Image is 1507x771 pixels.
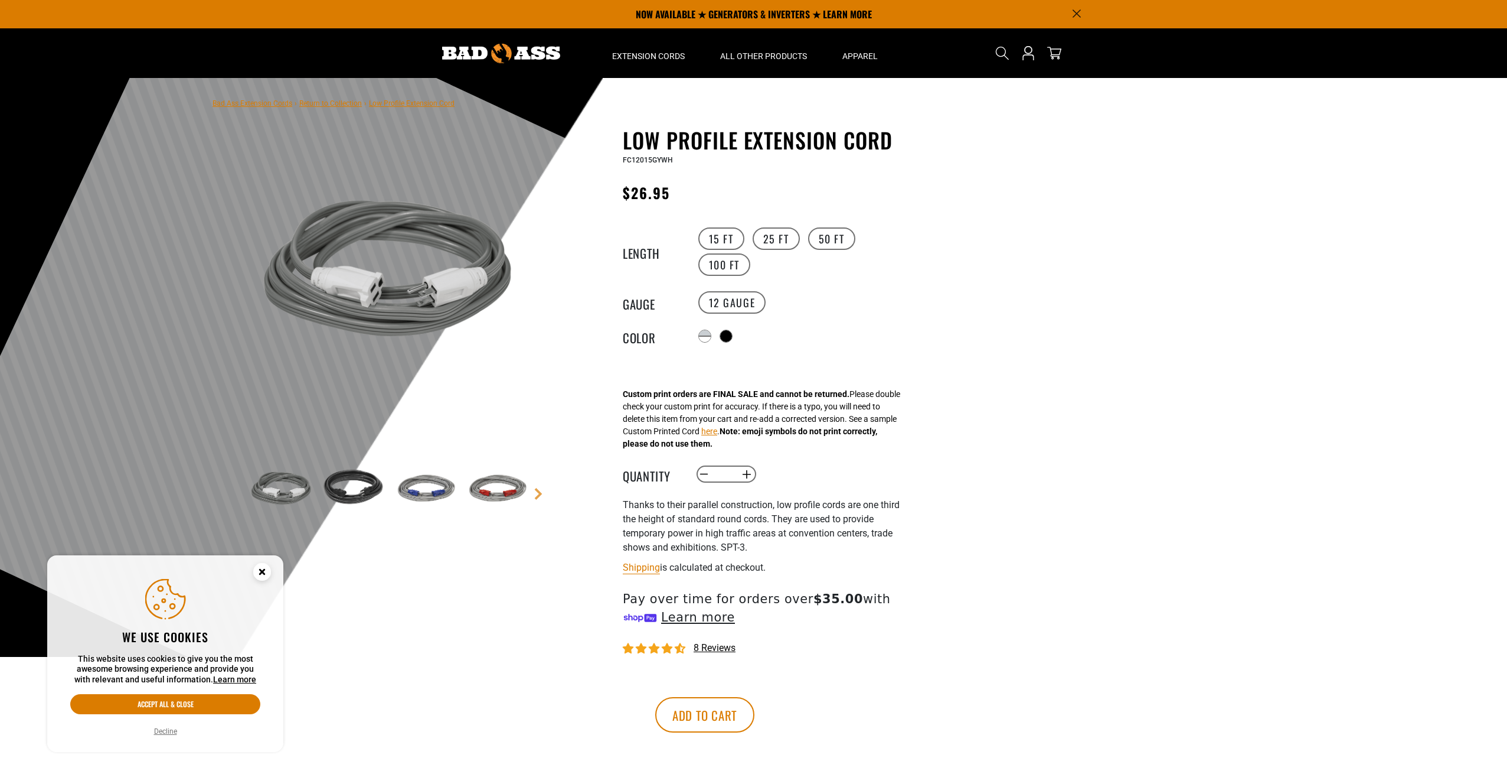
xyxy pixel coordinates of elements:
[623,559,912,575] div: is calculated at checkout.
[369,99,455,108] span: Low Profile Extension Cord
[299,99,362,108] a: Return to Collection
[213,675,256,684] a: Learn more
[295,99,297,108] span: ›
[442,44,560,63] img: Bad Ass Extension Cords
[47,555,283,753] aside: Cookie Consent
[753,227,800,250] label: 25 FT
[462,455,530,523] img: grey & red
[623,562,660,573] a: Shipping
[694,642,735,653] span: 8 reviews
[623,643,688,655] span: 4.50 stars
[70,654,260,685] p: This website uses cookies to give you the most awesome browsing experience and provide you with r...
[594,28,702,78] summary: Extension Cords
[842,51,878,61] span: Apparel
[623,388,900,450] div: Please double check your custom print for accuracy. If there is a typo, you will need to delete t...
[623,498,912,555] p: Thanks to their parallel construction, low profile cords are one third the height of standard rou...
[701,425,717,438] button: here
[720,51,807,61] span: All Other Products
[247,130,532,415] img: grey & white
[70,629,260,645] h2: We use cookies
[993,44,1012,63] summary: Search
[623,182,670,203] span: $26.95
[623,427,877,448] strong: Note: emoji symbols do not print correctly, please do not use them.
[623,156,673,164] span: FC12015GYWH
[623,328,682,344] legend: Color
[623,467,682,482] label: Quantity
[70,694,260,714] button: Accept all & close
[655,697,754,733] button: Add to cart
[151,726,181,737] button: Decline
[623,389,849,399] strong: Custom print orders are FINAL SALE and cannot be returned.
[364,99,367,108] span: ›
[698,227,744,250] label: 15 FT
[319,455,387,523] img: black
[698,253,751,276] label: 100 FT
[623,128,912,152] h1: Low Profile Extension Cord
[213,99,292,108] a: Bad Ass Extension Cords
[623,244,682,259] legend: Length
[532,488,544,500] a: Next
[825,28,895,78] summary: Apparel
[247,455,316,523] img: grey & white
[698,291,766,314] label: 12 Gauge
[213,96,455,110] nav: breadcrumbs
[702,28,825,78] summary: All Other Products
[390,455,459,523] img: Grey & Blue
[623,295,682,310] legend: Gauge
[612,51,685,61] span: Extension Cords
[808,227,855,250] label: 50 FT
